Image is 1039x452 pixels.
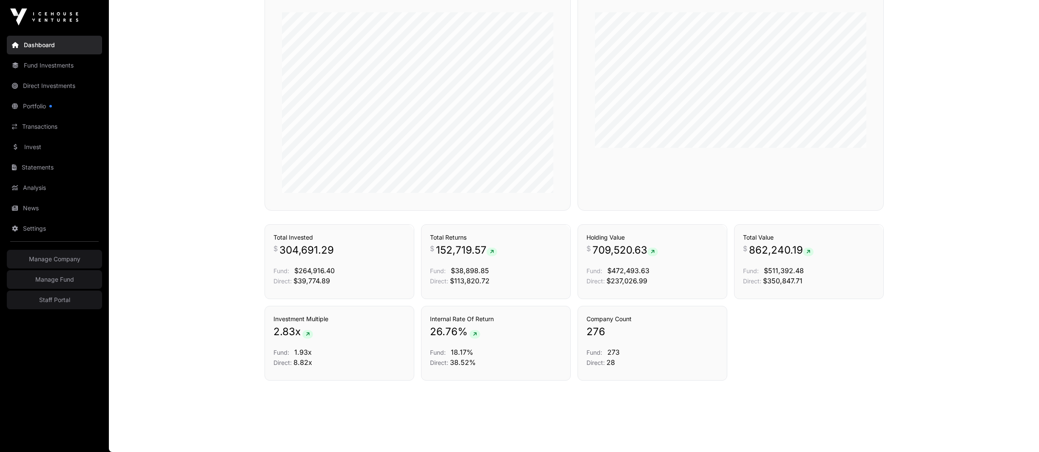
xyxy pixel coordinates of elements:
[273,243,278,254] span: $
[436,243,497,257] span: 152,719.57
[764,266,804,275] span: $511,392.48
[430,277,448,285] span: Direct:
[743,243,747,254] span: $
[607,348,620,356] span: 273
[743,277,761,285] span: Direct:
[273,325,295,339] span: 2.83
[586,243,591,254] span: $
[273,359,292,366] span: Direct:
[586,233,718,242] h3: Holding Value
[586,325,605,339] span: 276
[273,267,289,274] span: Fund:
[7,56,102,75] a: Fund Investments
[294,348,312,356] span: 1.93x
[430,349,446,356] span: Fund:
[7,138,102,156] a: Invest
[430,233,562,242] h3: Total Returns
[743,267,759,274] span: Fund:
[749,243,814,257] span: 862,240.19
[273,349,289,356] span: Fund:
[450,277,490,285] span: $113,820.72
[430,359,448,366] span: Direct:
[7,36,102,54] a: Dashboard
[7,199,102,218] a: News
[606,358,615,367] span: 28
[451,348,473,356] span: 18.17%
[7,219,102,238] a: Settings
[586,349,602,356] span: Fund:
[294,266,335,275] span: $264,916.40
[430,243,434,254] span: $
[996,411,1039,452] iframe: Chat Widget
[295,325,301,339] span: x
[7,291,102,309] a: Staff Portal
[586,359,605,366] span: Direct:
[7,270,102,289] a: Manage Fund
[7,158,102,177] a: Statements
[586,315,718,323] h3: Company Count
[430,325,458,339] span: 26.76
[607,266,649,275] span: $472,493.63
[458,325,468,339] span: %
[430,315,562,323] h3: Internal Rate Of Return
[279,243,334,257] span: 304,691.29
[450,358,476,367] span: 38.52%
[7,76,102,95] a: Direct Investments
[7,250,102,268] a: Manage Company
[592,243,658,257] span: 709,520.63
[293,358,312,367] span: 8.82x
[273,315,405,323] h3: Investment Multiple
[451,266,489,275] span: $38,898.85
[743,233,875,242] h3: Total Value
[586,277,605,285] span: Direct:
[763,277,803,285] span: $350,847.71
[273,277,292,285] span: Direct:
[7,178,102,197] a: Analysis
[430,267,446,274] span: Fund:
[586,267,602,274] span: Fund:
[7,97,102,116] a: Portfolio
[7,117,102,136] a: Transactions
[10,8,78,25] img: Icehouse Ventures Logo
[606,277,647,285] span: $237,026.99
[293,277,330,285] span: $39,774.89
[273,233,405,242] h3: Total Invested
